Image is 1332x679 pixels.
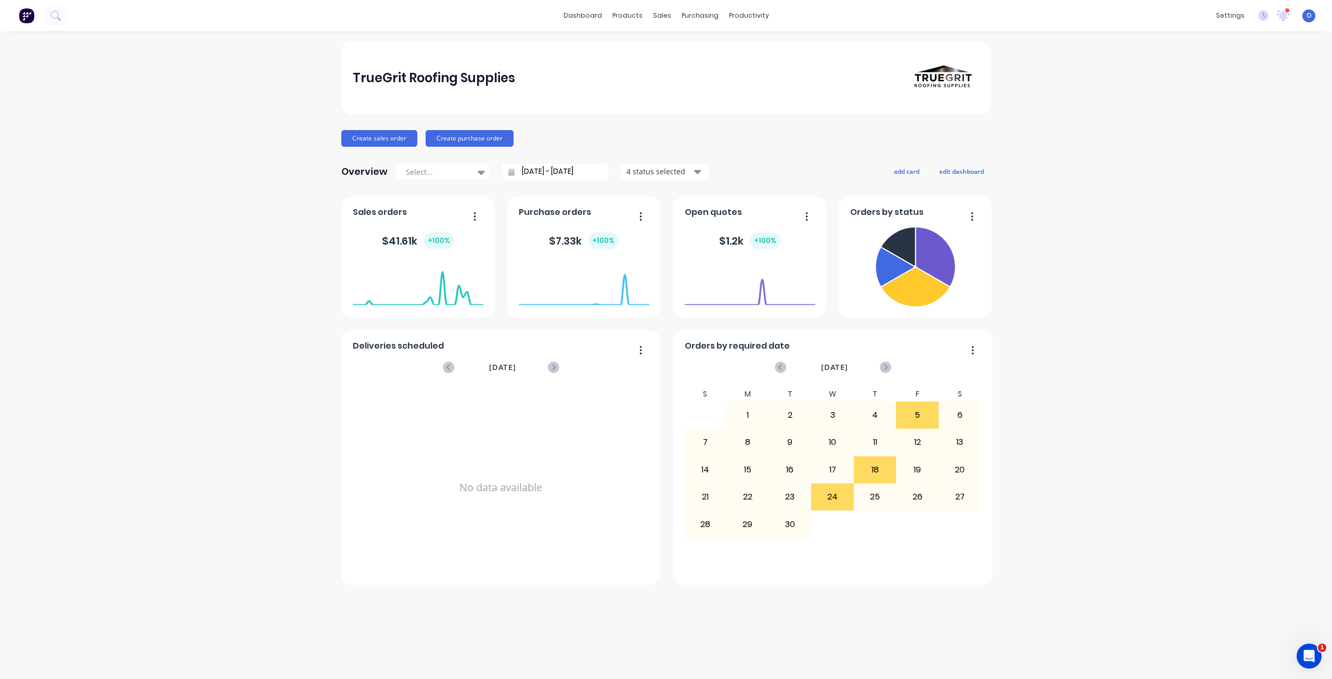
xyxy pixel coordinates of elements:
[939,457,981,483] div: 20
[353,387,649,588] div: No data available
[727,484,769,510] div: 22
[812,429,853,455] div: 10
[850,206,924,219] span: Orders by status
[685,511,726,537] div: 28
[896,402,938,428] div: 5
[588,232,619,249] div: + 100 %
[685,484,726,510] div: 21
[676,8,724,23] div: purchasing
[621,164,709,180] button: 4 status selected
[726,387,769,402] div: M
[341,130,417,147] button: Create sales order
[896,429,938,455] div: 12
[426,130,514,147] button: Create purchase order
[727,457,769,483] div: 15
[558,8,607,23] a: dashboard
[685,206,742,219] span: Open quotes
[812,457,853,483] div: 17
[769,387,812,402] div: T
[854,484,896,510] div: 25
[854,457,896,483] div: 18
[684,387,727,402] div: S
[932,164,991,178] button: edit dashboard
[812,402,853,428] div: 3
[939,429,981,455] div: 13
[854,402,896,428] div: 4
[382,232,454,249] div: $ 41.61k
[770,457,811,483] div: 16
[424,232,454,249] div: + 100 %
[1307,11,1311,20] span: O
[353,68,515,88] div: TrueGrit Roofing Supplies
[887,164,926,178] button: add card
[770,429,811,455] div: 9
[896,387,939,402] div: F
[854,429,896,455] div: 11
[896,484,938,510] div: 26
[685,429,726,455] div: 7
[341,161,388,182] div: Overview
[770,511,811,537] div: 30
[685,457,726,483] div: 14
[727,429,769,455] div: 8
[1211,8,1250,23] div: settings
[719,232,780,249] div: $ 1.2k
[939,402,981,428] div: 6
[939,484,981,510] div: 27
[489,362,516,373] span: [DATE]
[1297,644,1322,669] iframe: Intercom live chat
[727,511,769,537] div: 29
[1318,644,1326,652] span: 1
[750,232,780,249] div: + 100 %
[770,484,811,510] div: 23
[770,402,811,428] div: 2
[939,387,981,402] div: S
[821,362,848,373] span: [DATE]
[854,387,896,402] div: T
[724,8,774,23] div: productivity
[607,8,648,23] div: products
[519,206,591,219] span: Purchase orders
[626,166,692,177] div: 4 status selected
[896,457,938,483] div: 19
[648,8,676,23] div: sales
[19,8,34,23] img: Factory
[549,232,619,249] div: $ 7.33k
[812,484,853,510] div: 24
[906,42,979,114] img: TrueGrit Roofing Supplies
[811,387,854,402] div: W
[727,402,769,428] div: 1
[353,206,407,219] span: Sales orders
